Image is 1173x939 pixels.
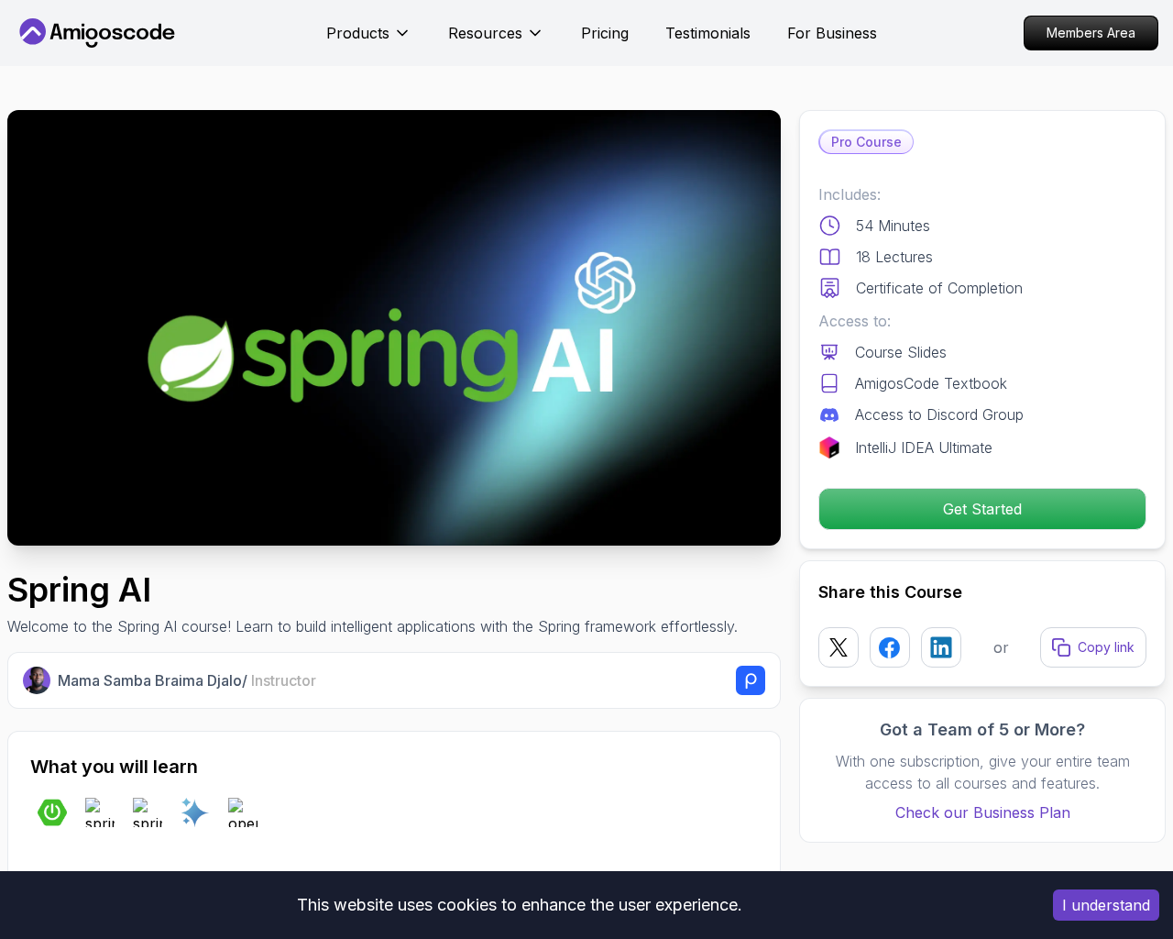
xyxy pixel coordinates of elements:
[855,341,947,363] p: Course Slides
[56,867,383,933] p: AI Fundamentals - Grasp the core concepts of Artificial Intelligence and how it integrates with S...
[1025,17,1157,50] p: Members Area
[38,798,67,827] img: spring-boot logo
[30,754,758,779] h2: What you will learn
[855,403,1024,425] p: Access to Discord Group
[818,488,1146,530] button: Get Started
[326,22,411,59] button: Products
[818,717,1146,743] h3: Got a Team of 5 or More?
[251,671,316,690] span: Instructor
[818,436,840,458] img: jetbrains logo
[1024,16,1158,50] a: Members Area
[448,22,522,44] p: Resources
[85,798,115,827] img: spring-ai logo
[787,22,877,44] a: For Business
[581,22,629,44] a: Pricing
[23,667,50,694] img: Nelson Djalo
[1040,627,1146,668] button: Copy link
[7,615,738,637] p: Welcome to the Spring AI course! Learn to build intelligent applications with the Spring framewor...
[818,310,1146,332] p: Access to:
[448,22,544,59] button: Resources
[14,885,1025,925] div: This website uses cookies to enhance the user experience.
[818,801,1146,823] a: Check our Business Plan
[326,22,389,44] p: Products
[431,867,758,933] p: OpenAI Integration - Learn to set up OpenAI API keys and configure models for text, image, and au...
[819,489,1146,529] p: Get Started
[856,246,933,268] p: 18 Lectures
[7,110,781,546] img: spring-ai_thumbnail
[820,131,913,153] p: Pro Course
[818,750,1146,794] p: With one subscription, give your entire team access to all courses and features.
[818,183,1146,205] p: Includes:
[855,372,1007,394] p: AmigosCode Textbook
[856,277,1023,299] p: Certificate of Completion
[228,798,258,827] img: openai logo
[665,22,751,44] a: Testimonials
[855,436,992,458] p: IntelliJ IDEA Ultimate
[1078,638,1135,657] p: Copy link
[856,215,930,237] p: 54 Minutes
[818,580,1146,605] h2: Share this Course
[133,798,162,827] img: spring-framework logo
[1053,889,1159,921] button: Accept cookies
[181,798,210,827] img: ai logo
[7,571,738,608] h1: Spring AI
[58,669,316,691] p: Mama Samba Braima Djalo /
[993,636,1009,658] p: or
